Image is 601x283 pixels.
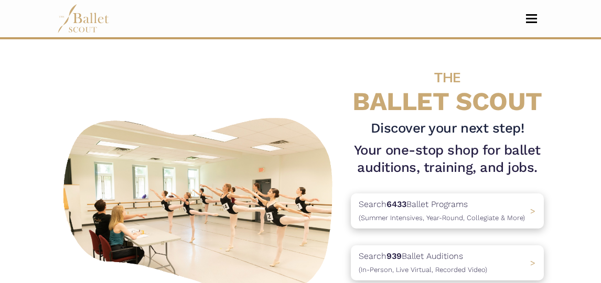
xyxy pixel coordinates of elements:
[351,60,544,115] h4: BALLET SCOUT
[519,14,544,24] button: Toggle navigation
[359,249,487,276] p: Search Ballet Auditions
[359,198,525,224] p: Search Ballet Programs
[359,266,487,274] span: (In-Person, Live Virtual, Recorded Video)
[351,141,544,177] h1: Your one-stop shop for ballet auditions, training, and jobs.
[434,69,460,85] span: THE
[351,245,544,280] a: Search939Ballet Auditions(In-Person, Live Virtual, Recorded Video) >
[387,251,402,261] b: 939
[387,199,406,209] b: 6433
[530,258,535,268] span: >
[351,193,544,228] a: Search6433Ballet Programs(Summer Intensives, Year-Round, Collegiate & More)>
[351,119,544,137] h3: Discover your next step!
[359,214,525,222] span: (Summer Intensives, Year-Round, Collegiate & More)
[530,206,535,216] span: >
